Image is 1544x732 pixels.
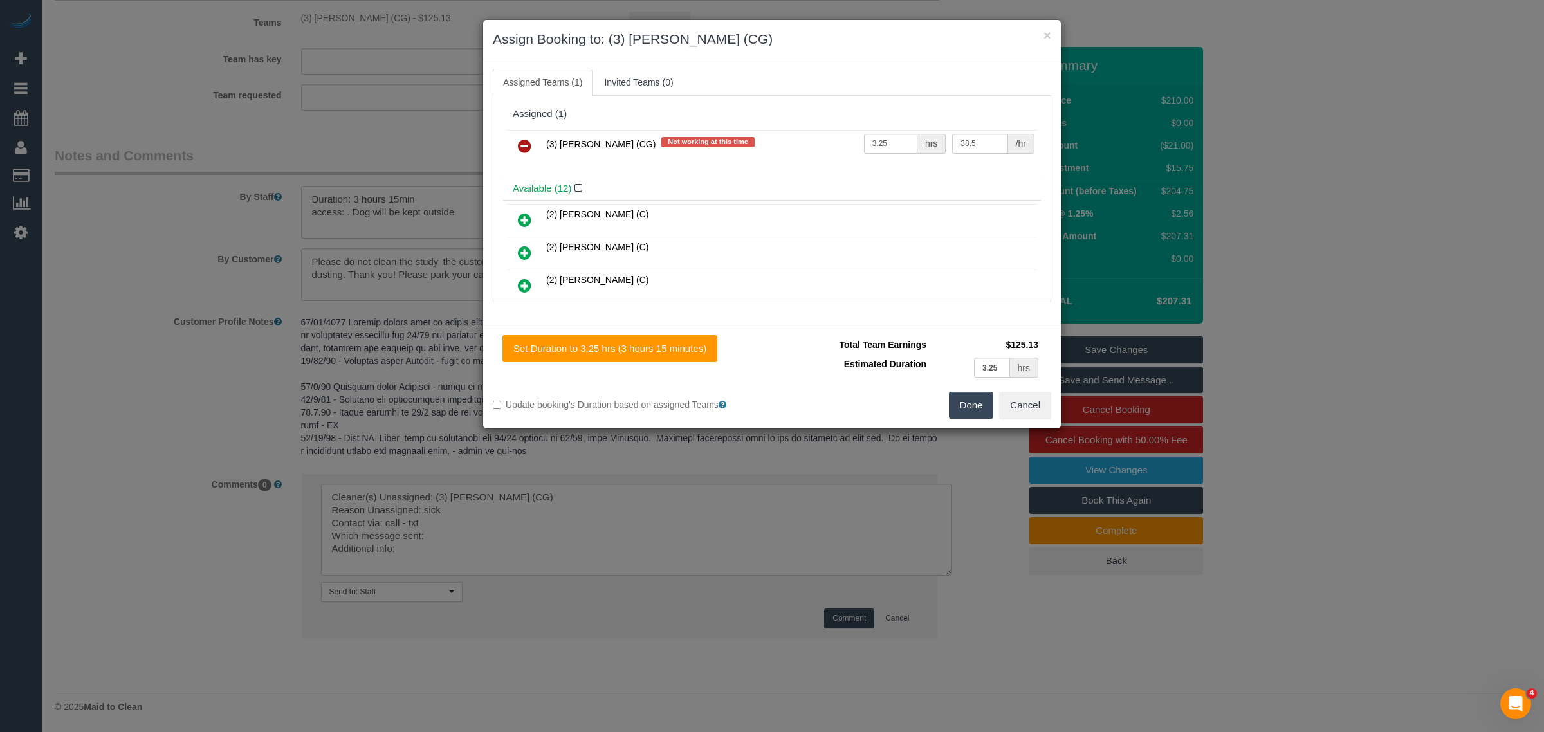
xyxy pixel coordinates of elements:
[546,242,648,252] span: (2) [PERSON_NAME] (C)
[513,109,1031,120] div: Assigned (1)
[999,392,1051,419] button: Cancel
[502,335,717,362] button: Set Duration to 3.25 hrs (3 hours 15 minutes)
[844,359,926,369] span: Estimated Duration
[1043,28,1051,42] button: ×
[1500,688,1531,719] iframe: Intercom live chat
[917,134,946,154] div: hrs
[930,335,1042,354] td: $125.13
[661,137,755,147] span: Not working at this time
[493,398,762,411] label: Update booking's Duration based on assigned Teams
[1527,688,1537,699] span: 4
[493,401,501,409] input: Update booking's Duration based on assigned Teams
[1008,134,1034,154] div: /hr
[782,335,930,354] td: Total Team Earnings
[546,275,648,285] span: (2) [PERSON_NAME] (C)
[493,30,1051,49] h3: Assign Booking to: (3) [PERSON_NAME] (CG)
[949,392,994,419] button: Done
[546,209,648,219] span: (2) [PERSON_NAME] (C)
[493,69,593,96] a: Assigned Teams (1)
[513,183,1031,194] h4: Available (12)
[594,69,683,96] a: Invited Teams (0)
[546,139,656,149] span: (3) [PERSON_NAME] (CG)
[1010,358,1038,378] div: hrs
